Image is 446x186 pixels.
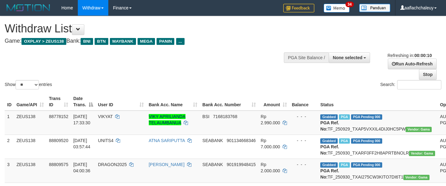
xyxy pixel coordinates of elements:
b: PGA Ref. No: [320,144,339,155]
span: None selected [333,55,362,60]
span: UNITS4 [98,138,114,143]
th: ID [5,93,14,111]
img: MOTION_logo.png [5,3,52,12]
label: Search: [380,80,441,89]
span: 88809575 [49,162,68,167]
span: Marked by aafkaynarin [339,138,350,144]
span: BTN [95,38,108,45]
a: ATNA SARIPUTTA [149,138,185,143]
b: PGA Ref. No: [320,168,339,179]
span: [DATE] 04:00:36 [73,162,90,173]
label: Show entries [5,80,52,89]
td: TF_250929_TXAP5VXXIL4DIJ0HC5PW [318,111,437,135]
span: DRAGON2025 [98,162,127,167]
span: VIKYAT [98,114,113,119]
span: Rp 7.000.000 [261,138,280,149]
span: Grabbed [320,162,338,168]
span: Copy 901134668346 to clipboard [227,138,256,143]
span: [DATE] 03:57:44 [73,138,90,149]
span: MAYBANK [110,38,136,45]
span: Refreshing in: [387,53,432,58]
span: BSI [202,114,209,119]
span: PGA Pending [351,162,382,168]
td: 1 [5,111,14,135]
th: Amount: activate to sort column ascending [258,93,289,111]
th: Balance [289,93,318,111]
a: Run Auto-Refresh [388,59,437,69]
th: User ID: activate to sort column ascending [96,93,146,111]
img: Feedback.jpg [283,4,314,12]
span: BNI [81,38,93,45]
a: VIKY APRILIANDA TELAUMBANUA [149,114,185,125]
span: SEABANK [202,162,223,167]
span: Copy 901919948415 to clipboard [227,162,256,167]
div: PGA Site Balance / [284,52,329,63]
span: 34 [345,2,354,7]
select: Showentries [16,80,39,89]
b: PGA Ref. No: [320,120,339,131]
td: TF_250930_TXAI275CW3KITO7DI6T1 [318,159,437,183]
span: Copy 7168183768 to clipboard [213,114,237,119]
td: 2 [5,135,14,159]
td: ZEUS138 [14,111,46,135]
strong: 00:00:10 [414,53,432,58]
td: 3 [5,159,14,183]
span: PANIN [157,38,174,45]
span: Grabbed [320,138,338,144]
span: 88778152 [49,114,68,119]
td: ZEUS138 [14,135,46,159]
span: Grabbed [320,114,338,120]
td: TF_250930_TXARF0FF2H8APRTBNOLR [318,135,437,159]
span: 88809520 [49,138,68,143]
span: Vendor URL: https://trx31.1velocity.biz [406,127,432,132]
div: - - - [292,161,316,168]
span: Marked by aafchomsokheang [339,114,350,120]
img: Button%20Memo.svg [324,4,350,12]
th: Bank Acc. Name: activate to sort column ascending [146,93,200,111]
span: MEGA [138,38,155,45]
span: OXPLAY > ZEUS138 [21,38,66,45]
span: [DATE] 17:33:30 [73,114,90,125]
th: Bank Acc. Number: activate to sort column ascending [200,93,258,111]
span: ... [176,38,185,45]
a: [PERSON_NAME] [149,162,185,167]
button: None selected [329,52,370,63]
th: Date Trans.: activate to sort column descending [71,93,95,111]
span: SEABANK [202,138,223,143]
h1: Withdraw List [5,22,291,35]
span: Vendor URL: https://trx31.1velocity.biz [409,151,435,156]
span: PGA Pending [351,114,382,120]
th: Game/API: activate to sort column ascending [14,93,46,111]
th: Status [318,93,437,111]
div: - - - [292,137,316,144]
a: Stop [419,69,437,80]
div: - - - [292,113,316,120]
span: Vendor URL: https://trx31.1velocity.biz [403,175,430,180]
span: Rp 2.000.000 [261,162,280,173]
span: Marked by aafkaynarin [339,162,350,168]
th: Trans ID: activate to sort column ascending [46,93,71,111]
img: panduan.png [359,4,390,12]
span: Rp 2.990.000 [261,114,280,125]
h4: Game: Bank: [5,38,291,44]
input: Search: [397,80,441,89]
span: PGA Pending [351,138,382,144]
td: ZEUS138 [14,159,46,183]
